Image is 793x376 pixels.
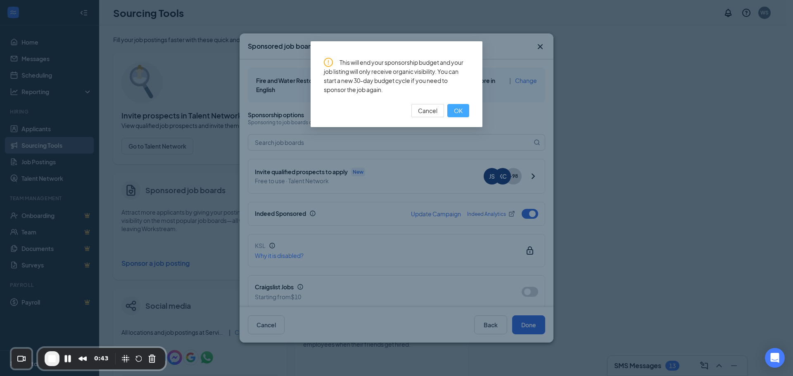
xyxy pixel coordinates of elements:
[454,106,463,115] span: OK
[411,104,444,117] button: Cancel
[418,106,437,115] span: Cancel
[324,58,333,67] span: exclamation-circle
[447,104,469,117] button: OK
[765,348,785,368] div: Open Intercom Messenger
[324,58,469,94] div: This will end your sponsorship budget and your job listing will only receive organic visibility. ...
